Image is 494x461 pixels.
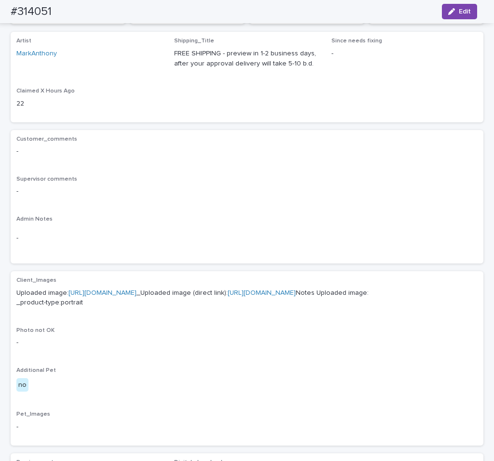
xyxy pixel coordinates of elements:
p: 22 [16,99,163,109]
p: - [16,146,478,157]
button: Edit [442,4,477,19]
a: [URL][DOMAIN_NAME] [228,290,296,296]
span: Edit [459,8,471,15]
span: Photo not OK [16,328,55,333]
span: Claimed X Hours Ago [16,88,75,94]
p: - [16,186,478,197]
div: no [16,378,28,392]
p: - [331,49,478,59]
p: - [16,422,478,432]
span: Supervisor comments [16,176,77,182]
p: - [16,338,478,348]
p: FREE SHIPPING - preview in 1-2 business days, after your approval delivery will take 5-10 b.d. [174,49,320,69]
h2: #314051 [11,5,52,19]
span: Customer_comments [16,136,77,142]
a: [URL][DOMAIN_NAME] [69,290,137,296]
span: Since needs fixing [331,38,382,44]
span: Pet_Images [16,411,50,417]
a: MarkAnthony [16,49,57,59]
span: Artist [16,38,31,44]
span: Shipping_Title [174,38,214,44]
p: - [16,233,478,243]
span: Client_Images [16,277,56,283]
span: Admin Notes [16,216,53,222]
p: Uploaded image: _Uploaded image (direct link): Notes Uploaded image: _product-type:portrait [16,288,478,308]
span: Additional Pet [16,368,56,373]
